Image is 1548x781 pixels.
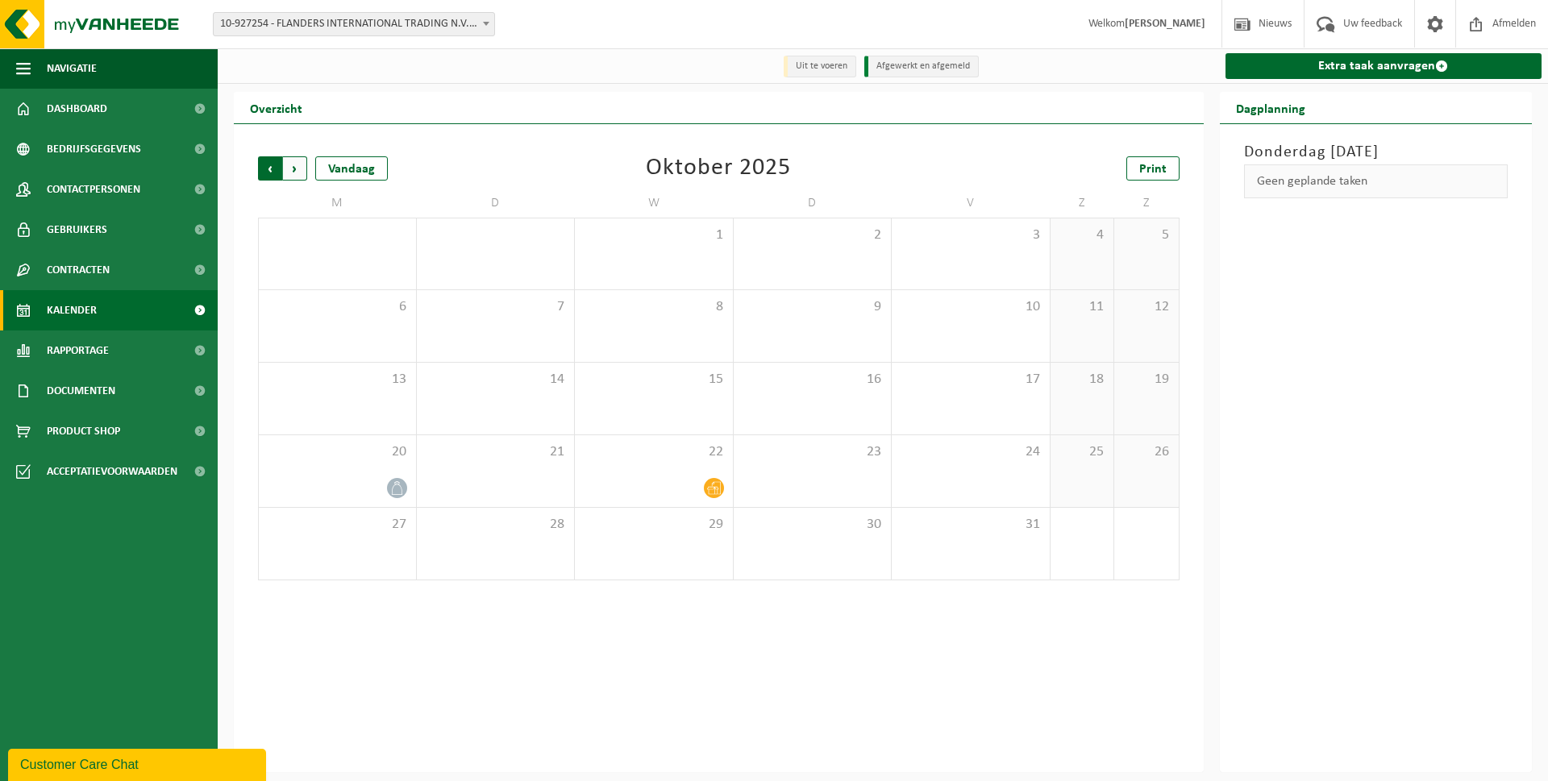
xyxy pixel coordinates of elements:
[47,290,97,330] span: Kalender
[47,371,115,411] span: Documenten
[1244,140,1508,164] h3: Donderdag [DATE]
[900,516,1042,534] span: 31
[583,516,725,534] span: 29
[1139,163,1167,176] span: Print
[47,169,140,210] span: Contactpersonen
[47,451,177,492] span: Acceptatievoorwaarden
[47,48,97,89] span: Navigatie
[425,371,567,388] span: 14
[1114,189,1179,218] td: Z
[425,298,567,316] span: 7
[267,298,408,316] span: 6
[47,129,141,169] span: Bedrijfsgegevens
[1220,92,1321,123] h2: Dagplanning
[425,516,567,534] span: 28
[47,210,107,250] span: Gebruikers
[900,443,1042,461] span: 24
[864,56,979,77] li: Afgewerkt en afgemeld
[8,746,269,781] iframe: chat widget
[1122,371,1170,388] span: 19
[315,156,388,181] div: Vandaag
[742,516,884,534] span: 30
[734,189,893,218] td: D
[234,92,318,123] h2: Overzicht
[47,330,109,371] span: Rapportage
[1126,156,1180,181] a: Print
[47,89,107,129] span: Dashboard
[583,443,725,461] span: 22
[258,156,282,181] span: Vorige
[283,156,307,181] span: Volgende
[1122,298,1170,316] span: 12
[742,298,884,316] span: 9
[1059,371,1106,388] span: 18
[742,226,884,244] span: 2
[583,371,725,388] span: 15
[213,12,495,36] span: 10-927254 - FLANDERS INTERNATIONAL TRADING N.V. - ZWALM
[583,298,725,316] span: 8
[1125,18,1205,30] strong: [PERSON_NAME]
[784,56,856,77] li: Uit te voeren
[1244,164,1508,198] div: Geen geplande taken
[267,516,408,534] span: 27
[1059,298,1106,316] span: 11
[267,443,408,461] span: 20
[425,443,567,461] span: 21
[417,189,576,218] td: D
[1225,53,1542,79] a: Extra taak aanvragen
[646,156,791,181] div: Oktober 2025
[1122,443,1170,461] span: 26
[892,189,1051,218] td: V
[47,250,110,290] span: Contracten
[1051,189,1115,218] td: Z
[575,189,734,218] td: W
[47,411,120,451] span: Product Shop
[742,371,884,388] span: 16
[583,226,725,244] span: 1
[267,371,408,388] span: 13
[258,189,417,218] td: M
[900,371,1042,388] span: 17
[1122,226,1170,244] span: 5
[1059,226,1106,244] span: 4
[742,443,884,461] span: 23
[1059,443,1106,461] span: 25
[900,226,1042,244] span: 3
[214,13,494,35] span: 10-927254 - FLANDERS INTERNATIONAL TRADING N.V. - ZWALM
[900,298,1042,316] span: 10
